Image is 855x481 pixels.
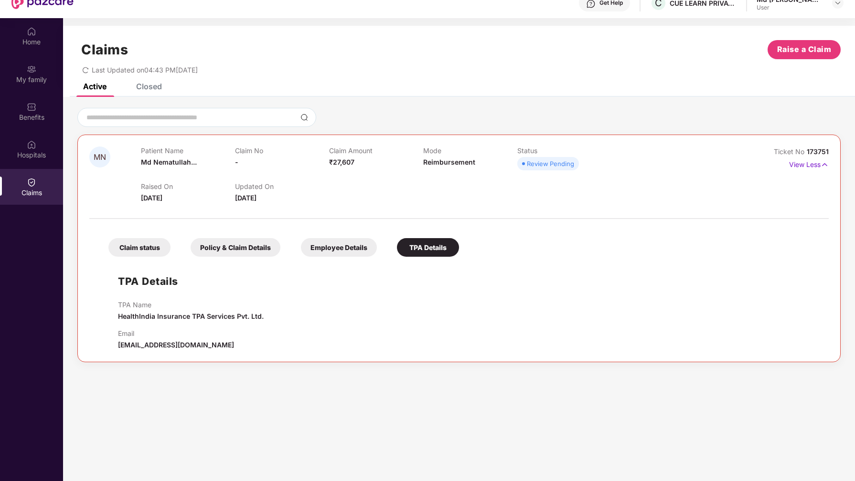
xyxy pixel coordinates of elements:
[27,140,36,149] img: svg+xml;base64,PHN2ZyBpZD0iSG9zcGl0YWxzIiB4bWxucz0iaHR0cDovL3d3dy53My5vcmcvMjAwMC9zdmciIHdpZHRoPS...
[235,194,256,202] span: [DATE]
[141,194,162,202] span: [DATE]
[768,40,841,59] button: Raise a Claim
[141,146,235,155] p: Patient Name
[141,158,197,166] span: Md Nematullah...
[235,146,329,155] p: Claim No
[774,147,807,156] span: Ticket No
[757,4,823,11] div: User
[82,66,89,74] span: redo
[27,27,36,36] img: svg+xml;base64,PHN2ZyBpZD0iSG9tZSIgeG1sbnM9Imh0dHA6Ly93d3cudzMub3JnLzIwMDAvc3ZnIiB3aWR0aD0iMjAiIG...
[118,273,178,289] h1: TPA Details
[821,159,829,170] img: svg+xml;base64,PHN2ZyB4bWxucz0iaHR0cDovL3d3dy53My5vcmcvMjAwMC9zdmciIHdpZHRoPSIxNyIgaGVpZ2h0PSIxNy...
[301,238,377,257] div: Employee Details
[118,341,234,349] span: [EMAIL_ADDRESS][DOMAIN_NAME]
[517,146,611,155] p: Status
[235,182,329,190] p: Updated On
[789,157,829,170] p: View Less
[118,301,264,309] p: TPA Name
[136,82,162,91] div: Closed
[527,159,574,168] div: Review Pending
[108,238,171,257] div: Claim status
[81,42,128,58] h1: Claims
[329,158,354,166] span: ₹27,607
[235,158,238,166] span: -
[329,146,423,155] p: Claim Amount
[397,238,459,257] div: TPA Details
[423,158,475,166] span: Reimbursement
[807,147,829,156] span: 173751
[118,312,264,320] span: HealthIndia Insurance TPA Services Pvt. Ltd.
[27,178,36,187] img: svg+xml;base64,PHN2ZyBpZD0iQ2xhaW0iIHhtbG5zPSJodHRwOi8vd3d3LnczLm9yZy8yMDAwL3N2ZyIgd2lkdGg9IjIwIi...
[191,238,280,257] div: Policy & Claim Details
[777,43,832,55] span: Raise a Claim
[92,66,198,74] span: Last Updated on 04:43 PM[DATE]
[300,114,308,121] img: svg+xml;base64,PHN2ZyBpZD0iU2VhcmNoLTMyeDMyIiB4bWxucz0iaHR0cDovL3d3dy53My5vcmcvMjAwMC9zdmciIHdpZH...
[141,182,235,190] p: Raised On
[94,153,106,161] span: MN
[423,146,517,155] p: Mode
[27,102,36,112] img: svg+xml;base64,PHN2ZyBpZD0iQmVuZWZpdHMiIHhtbG5zPSJodHRwOi8vd3d3LnczLm9yZy8yMDAwL3N2ZyIgd2lkdGg9Ij...
[83,82,107,91] div: Active
[27,64,36,74] img: svg+xml;base64,PHN2ZyB3aWR0aD0iMjAiIGhlaWdodD0iMjAiIHZpZXdCb3g9IjAgMCAyMCAyMCIgZmlsbD0ibm9uZSIgeG...
[118,329,234,337] p: Email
